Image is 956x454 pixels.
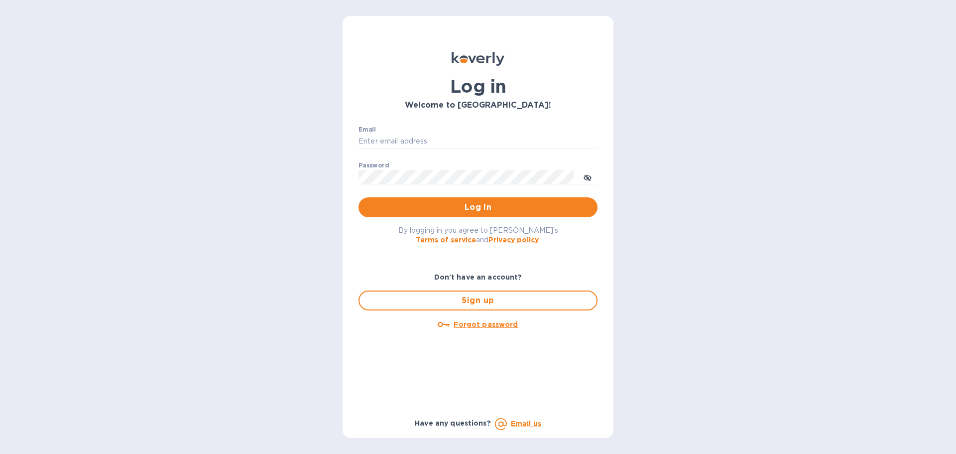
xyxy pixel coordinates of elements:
[358,291,597,310] button: Sign up
[416,236,476,244] a: Terms of service
[358,127,376,133] label: Email
[366,201,590,213] span: Log in
[358,76,597,97] h1: Log in
[434,273,522,281] b: Don't have an account?
[415,419,491,427] b: Have any questions?
[358,162,389,168] label: Password
[358,101,597,110] h3: Welcome to [GEOGRAPHIC_DATA]!
[367,295,589,306] span: Sign up
[511,420,541,428] a: Email us
[358,197,597,217] button: Log in
[488,236,539,244] a: Privacy policy
[452,52,504,66] img: Koverly
[454,320,518,328] u: Forgot password
[398,226,558,244] span: By logging in you agree to [PERSON_NAME]'s and .
[358,134,597,149] input: Enter email address
[578,167,597,187] button: toggle password visibility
